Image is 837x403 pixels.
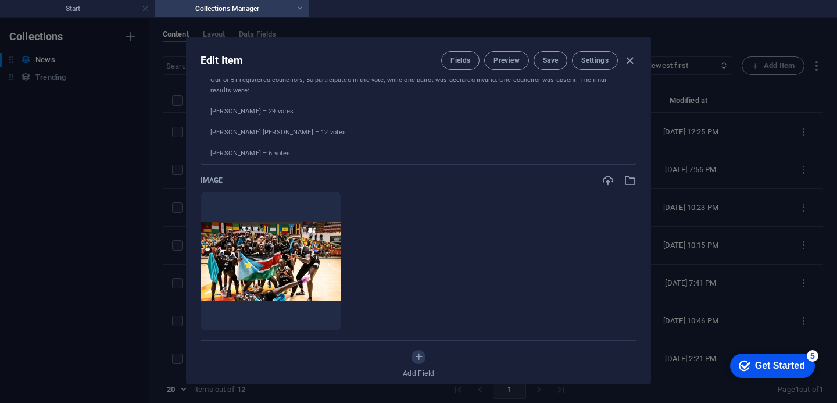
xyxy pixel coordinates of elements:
span: Fields [450,56,470,65]
span: Preview [493,56,519,65]
p: [PERSON_NAME] [PERSON_NAME] – 12 votes [210,127,627,138]
img: IMG-20250730-WA0000-b-2DqDk31DYfZJgMLNXPdg.jpg [201,222,341,300]
p: [PERSON_NAME] – 6 votes [210,148,627,159]
h4: Collections Manager [155,2,309,15]
button: Save [534,51,567,70]
h2: Edit Item [201,54,243,67]
div: Get Started 5 items remaining, 0% complete [12,6,96,30]
button: Preview [484,51,528,70]
p: [PERSON_NAME] – 29 votes [210,106,627,117]
span: Save [543,56,558,65]
div: 5 [88,2,100,14]
div: Get Started [37,13,87,23]
span: Add Field [403,369,435,378]
span: Settings [581,56,609,65]
button: Fields [441,51,480,70]
p: Image [201,176,223,185]
button: Settings [572,51,618,70]
button: Add Field [412,350,425,364]
i: Select from file manager or stock photos [624,174,636,187]
p: Out of 51 registered councilors, 50 participated in the vote, while one ballot was declared inval... [210,75,627,96]
li: IMG-20250730-WA0000-b-2DqDk31DYfZJgMLNXPdg.jpg [201,191,341,331]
